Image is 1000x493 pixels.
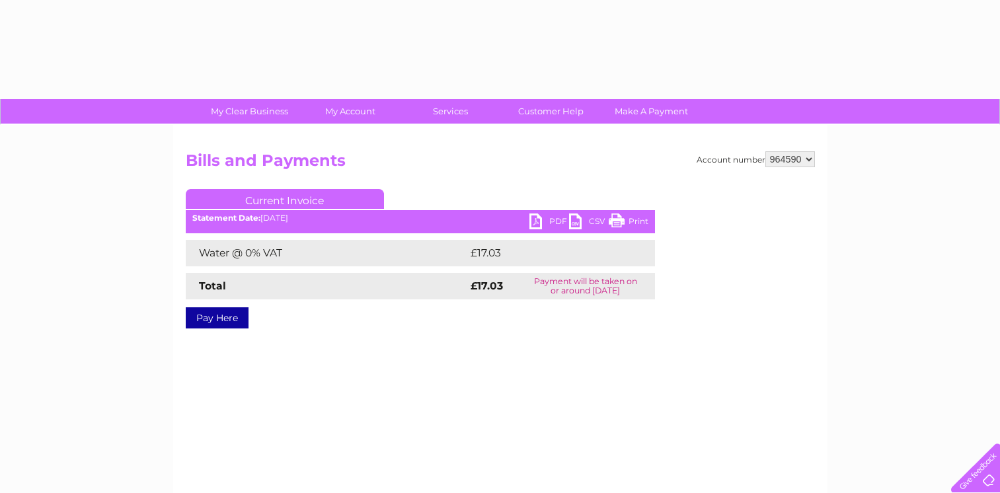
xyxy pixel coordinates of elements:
[516,273,655,299] td: Payment will be taken on or around [DATE]
[697,151,815,167] div: Account number
[295,99,404,124] a: My Account
[609,213,648,233] a: Print
[569,213,609,233] a: CSV
[396,99,505,124] a: Services
[597,99,706,124] a: Make A Payment
[192,213,260,223] b: Statement Date:
[186,307,249,328] a: Pay Here
[195,99,304,124] a: My Clear Business
[186,189,384,209] a: Current Invoice
[186,213,655,223] div: [DATE]
[529,213,569,233] a: PDF
[186,240,467,266] td: Water @ 0% VAT
[467,240,627,266] td: £17.03
[186,151,815,176] h2: Bills and Payments
[496,99,605,124] a: Customer Help
[199,280,226,292] strong: Total
[471,280,503,292] strong: £17.03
